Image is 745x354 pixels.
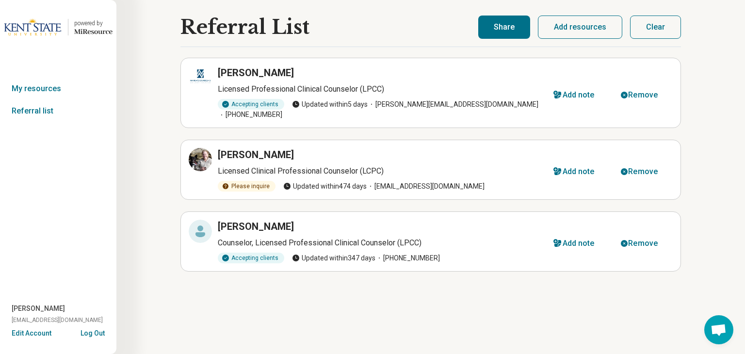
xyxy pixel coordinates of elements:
a: Kent State Universitypowered by [4,16,113,39]
button: Log Out [81,328,105,336]
div: Remove [628,91,658,99]
span: Updated within 474 days [283,181,367,192]
span: [EMAIL_ADDRESS][DOMAIN_NAME] [367,181,485,192]
div: Add note [563,240,595,247]
button: Add note [542,232,610,255]
h3: [PERSON_NAME] [218,66,294,80]
p: Licensed Professional Clinical Counselor (LPCC) [218,83,542,95]
button: Add note [542,83,610,107]
div: powered by [74,19,113,28]
span: [EMAIL_ADDRESS][DOMAIN_NAME] [12,316,103,324]
div: Open chat [704,315,733,344]
span: Updated within 347 days [292,253,375,263]
span: [PHONE_NUMBER] [218,110,282,120]
button: Edit Account [12,328,51,338]
h1: Referral List [180,16,309,38]
button: Clear [630,16,681,39]
span: [PHONE_NUMBER] [375,253,440,263]
button: Remove [609,160,673,183]
button: Remove [609,232,673,255]
div: Remove [628,240,658,247]
h3: [PERSON_NAME] [218,148,294,161]
div: Add note [563,91,595,99]
span: [PERSON_NAME][EMAIL_ADDRESS][DOMAIN_NAME] [368,99,538,110]
button: Add resources [538,16,622,39]
p: Licensed Clinical Professional Counselor (LCPC) [218,165,542,177]
span: [PERSON_NAME] [12,304,65,314]
p: Counselor, Licensed Professional Clinical Counselor (LPCC) [218,237,542,249]
div: Remove [628,168,658,176]
div: Accepting clients [218,253,284,263]
span: Updated within 5 days [292,99,368,110]
div: Accepting clients [218,99,284,110]
button: Remove [609,83,673,107]
h3: [PERSON_NAME] [218,220,294,233]
button: Add note [542,160,610,183]
img: Kent State University [4,16,62,39]
div: Please inquire [218,181,275,192]
button: Share [478,16,530,39]
div: Add note [563,168,595,176]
